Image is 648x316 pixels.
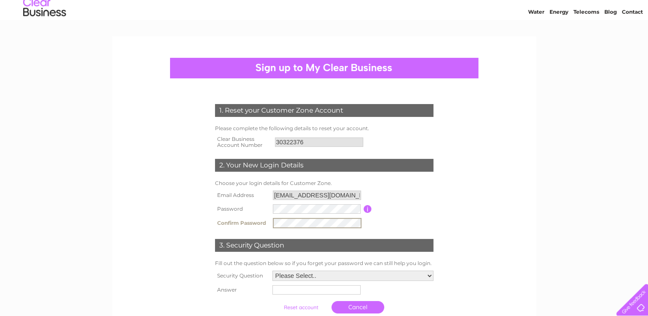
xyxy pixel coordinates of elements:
[213,258,436,268] td: Fill out the question below so if you forget your password we can still help you login.
[549,36,568,43] a: Energy
[604,36,617,43] a: Blog
[213,178,436,188] td: Choose your login details for Customer Zone.
[364,205,372,213] input: Information
[573,36,599,43] a: Telecoms
[122,5,527,42] div: Clear Business is a trading name of Verastar Limited (registered in [GEOGRAPHIC_DATA] No. 3667643...
[622,36,643,43] a: Contact
[331,301,384,313] a: Cancel
[213,202,271,216] th: Password
[215,239,433,252] div: 3. Security Question
[528,36,544,43] a: Water
[213,283,270,297] th: Answer
[215,159,433,172] div: 2. Your New Login Details
[487,4,546,15] a: 0333 014 3131
[213,123,436,134] td: Please complete the following details to reset your account.
[213,134,273,151] th: Clear Business Account Number
[23,22,66,48] img: logo.png
[213,188,271,202] th: Email Address
[213,216,271,230] th: Confirm Password
[213,268,270,283] th: Security Question
[275,301,327,313] input: Submit
[215,104,433,117] div: 1. Reset your Customer Zone Account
